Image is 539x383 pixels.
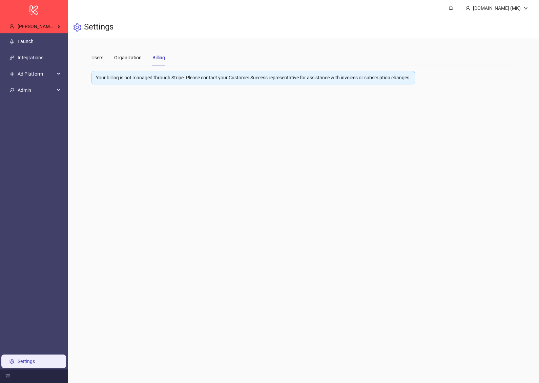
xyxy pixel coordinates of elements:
[91,54,103,61] div: Users
[465,6,470,11] span: user
[9,72,14,76] span: number
[18,83,55,97] span: Admin
[84,22,113,33] h3: Settings
[18,67,55,81] span: Ad Platform
[523,6,528,11] span: down
[18,39,34,44] a: Launch
[152,54,165,61] div: Billing
[114,54,142,61] div: Organization
[18,55,43,60] a: Integrations
[18,24,71,29] span: [PERSON_NAME]'s Kitchn
[470,4,523,12] div: [DOMAIN_NAME] (MK)
[73,23,81,32] span: setting
[9,24,14,29] span: user
[449,5,453,10] span: bell
[9,88,14,93] span: key
[96,74,411,81] div: Your billing is not managed through Stripe. Please contact your Customer Success representative f...
[18,359,35,364] a: Settings
[5,374,10,379] span: menu-fold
